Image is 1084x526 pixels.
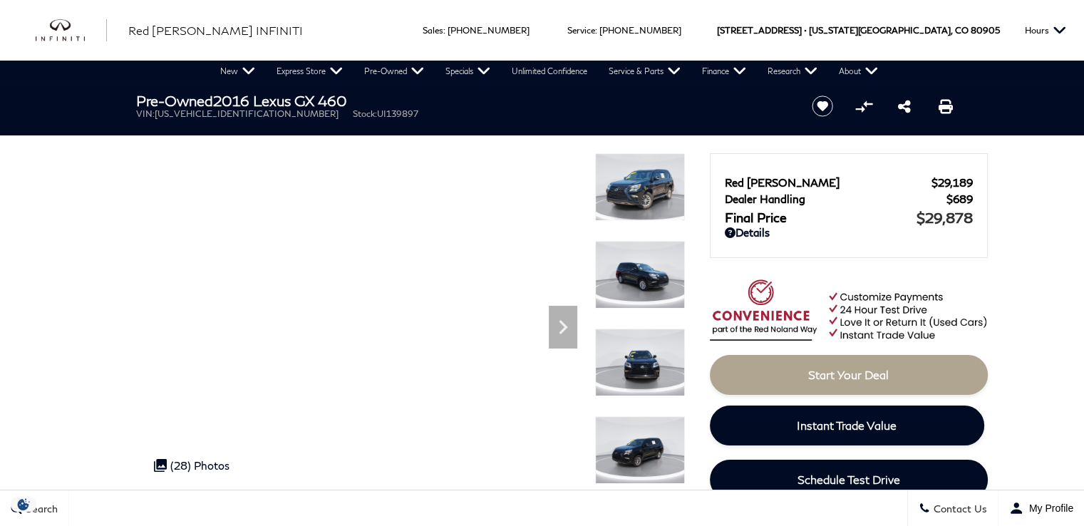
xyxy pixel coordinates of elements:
img: Used 2016 Black Onyx Lexus 460 image 3 [595,329,685,396]
span: $689 [946,192,973,205]
a: Final Price $29,878 [725,209,973,226]
a: Research [757,61,828,82]
a: [PHONE_NUMBER] [448,25,530,36]
img: Used 2016 Black Onyx Lexus 460 image 4 [595,416,685,484]
section: Click to Open Cookie Consent Modal [7,497,40,512]
a: Details [725,226,973,239]
span: Contact Us [930,502,987,515]
span: Schedule Test Drive [797,473,900,486]
img: INFINITI [36,19,107,42]
span: Start Your Deal [808,368,889,381]
iframe: Interactive Walkaround/Photo gallery of the vehicle/product [136,153,584,490]
div: (28) Photos [147,452,237,479]
a: [PHONE_NUMBER] [599,25,681,36]
h1: 2016 Lexus GX 460 [136,93,788,108]
a: Print this Pre-Owned 2016 Lexus GX 460 [939,98,953,115]
a: Express Store [266,61,353,82]
a: Dealer Handling $689 [725,192,973,205]
button: Compare Vehicle [853,96,874,117]
nav: Main Navigation [210,61,889,82]
a: Share this Pre-Owned 2016 Lexus GX 460 [898,98,911,115]
a: Red [PERSON_NAME] INFINITI [128,22,303,39]
button: Save vehicle [807,95,838,118]
span: : [443,25,445,36]
a: Start Your Deal [710,355,988,395]
a: Red [PERSON_NAME] $29,189 [725,176,973,189]
a: Specials [435,61,501,82]
span: : [595,25,597,36]
span: Stock: [353,108,377,119]
a: Instant Trade Value [710,406,984,445]
strong: Pre-Owned [136,92,213,109]
span: Instant Trade Value [797,418,897,432]
a: Schedule Test Drive [710,460,988,500]
span: VIN: [136,108,155,119]
span: My Profile [1023,502,1073,514]
img: Used 2016 Black Onyx Lexus 460 image 1 [595,153,685,221]
span: Dealer Handling [725,192,946,205]
span: Sales [423,25,443,36]
span: Red [PERSON_NAME] INFINITI [128,24,303,37]
span: Red [PERSON_NAME] [725,176,931,189]
a: infiniti [36,19,107,42]
a: Pre-Owned [353,61,435,82]
a: Unlimited Confidence [501,61,598,82]
span: $29,189 [931,176,973,189]
span: Service [567,25,595,36]
a: Finance [691,61,757,82]
img: Used 2016 Black Onyx Lexus 460 image 2 [595,241,685,309]
span: $29,878 [917,209,973,226]
img: Opt-Out Icon [7,497,40,512]
div: Next [549,306,577,349]
a: [STREET_ADDRESS] • [US_STATE][GEOGRAPHIC_DATA], CO 80905 [717,25,1000,36]
span: Final Price [725,210,917,225]
span: [US_VEHICLE_IDENTIFICATION_NUMBER] [155,108,339,119]
a: Service & Parts [598,61,691,82]
a: About [828,61,889,82]
button: Open user profile menu [998,490,1084,526]
span: Search [22,502,58,515]
a: New [210,61,266,82]
span: UI139897 [377,108,418,119]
